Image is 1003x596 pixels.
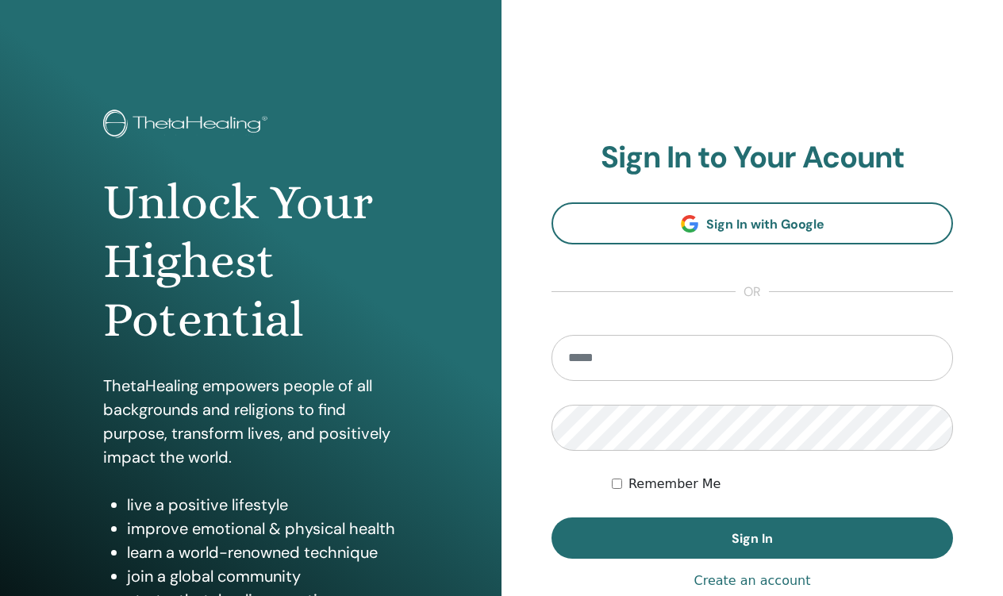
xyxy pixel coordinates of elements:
[103,374,398,469] p: ThetaHealing empowers people of all backgrounds and religions to find purpose, transform lives, a...
[127,564,398,588] li: join a global community
[127,517,398,540] li: improve emotional & physical health
[127,493,398,517] li: live a positive lifestyle
[551,517,953,559] button: Sign In
[706,216,824,233] span: Sign In with Google
[732,530,773,547] span: Sign In
[694,571,810,590] a: Create an account
[736,283,769,302] span: or
[103,173,398,350] h1: Unlock Your Highest Potential
[612,475,953,494] div: Keep me authenticated indefinitely or until I manually logout
[628,475,721,494] label: Remember Me
[127,540,398,564] li: learn a world-renowned technique
[551,202,953,244] a: Sign In with Google
[551,140,953,176] h2: Sign In to Your Acount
